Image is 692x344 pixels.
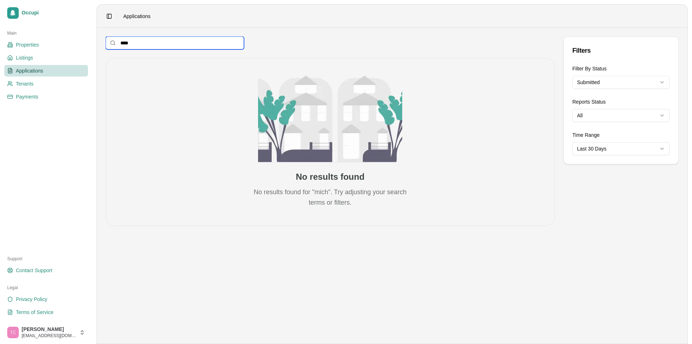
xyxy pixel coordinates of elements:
[4,265,88,276] a: Contact Support
[572,45,670,56] div: Filters
[4,253,88,265] div: Support
[22,10,85,16] span: Occupi
[123,13,151,20] span: Applications
[4,65,88,77] a: Applications
[16,309,53,316] span: Terms of Service
[4,324,88,341] button: Trudy Childers[PERSON_NAME][EMAIL_ADDRESS][DOMAIN_NAME]
[16,67,43,74] span: Applications
[7,327,19,338] img: Trudy Childers
[16,41,39,48] span: Properties
[4,91,88,103] a: Payments
[4,78,88,90] a: Tenants
[16,54,33,61] span: Listings
[4,293,88,305] a: Privacy Policy
[16,80,34,87] span: Tenants
[22,333,76,339] span: [EMAIL_ADDRESS][DOMAIN_NAME]
[16,267,52,274] span: Contact Support
[22,326,76,333] span: [PERSON_NAME]
[4,27,88,39] div: Main
[16,296,47,303] span: Privacy Policy
[4,4,88,22] a: Occupi
[4,39,88,51] a: Properties
[4,306,88,318] a: Terms of Service
[572,66,607,71] label: Filter By Status
[16,93,38,100] span: Payments
[249,187,411,208] p: No results found for "mich". Try adjusting your search terms or filters.
[258,76,402,162] img: No results found
[572,99,606,105] label: Reports Status
[123,13,151,20] nav: breadcrumb
[572,132,600,138] label: Time Range
[296,171,365,183] h3: No results found
[4,282,88,293] div: Legal
[4,52,88,64] a: Listings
